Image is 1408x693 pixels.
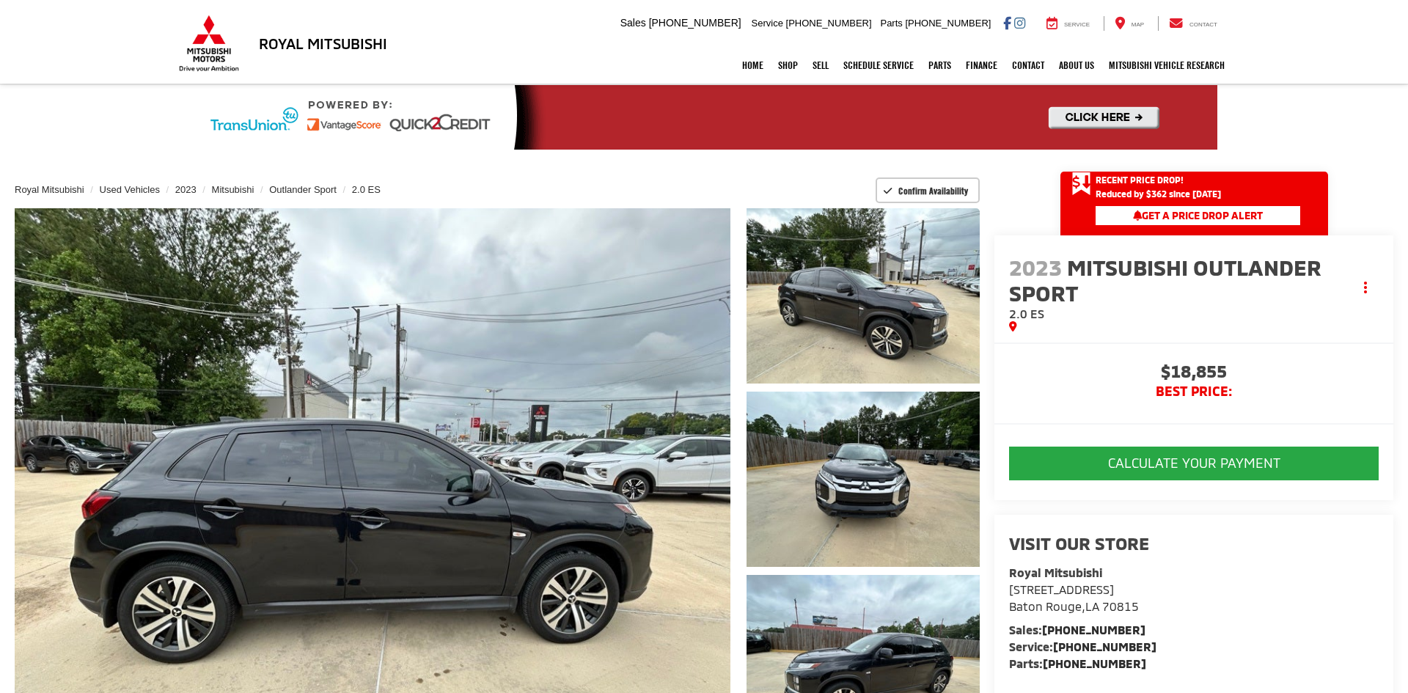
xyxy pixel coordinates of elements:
[898,185,968,197] span: Confirm Availability
[1035,16,1101,31] a: Service
[905,18,991,29] span: [PHONE_NUMBER]
[259,35,387,51] h3: Royal Mitsubishi
[747,392,980,567] a: Expand Photo 2
[735,47,771,84] a: Home
[100,184,160,195] a: Used Vehicles
[1009,599,1082,613] span: Baton Rouge
[880,18,902,29] span: Parts
[836,47,921,84] a: Schedule Service: Opens in a new tab
[958,47,1005,84] a: Finance
[1009,639,1156,653] strong: Service:
[1009,254,1062,280] span: 2023
[876,177,980,203] button: Confirm Availability
[747,208,980,384] a: Expand Photo 1
[1009,565,1102,579] strong: Royal Mitsubishi
[352,184,381,195] a: 2.0 ES
[1364,282,1367,293] span: dropdown dots
[1014,17,1025,29] a: Instagram: Click to visit our Instagram page
[1096,174,1184,186] span: Recent Price Drop!
[15,184,84,195] a: Royal Mitsubishi
[1072,172,1091,197] span: Get Price Drop Alert
[1009,307,1044,320] span: 2.0 ES
[1189,21,1217,28] span: Contact
[1043,656,1146,670] a: [PHONE_NUMBER]
[1353,275,1379,301] button: Actions
[1132,21,1144,28] span: Map
[1009,534,1379,553] h2: Visit our Store
[1104,16,1155,31] a: Map
[1101,47,1232,84] a: Mitsubishi Vehicle Research
[744,389,982,568] img: 2023 Mitsubishi Outlander Sport 2.0 ES
[1042,623,1145,637] a: [PHONE_NUMBER]
[1009,582,1114,596] span: [STREET_ADDRESS]
[1009,254,1321,306] span: Mitsubishi Outlander Sport
[1009,623,1145,637] strong: Sales:
[1003,17,1011,29] a: Facebook: Click to visit our Facebook page
[786,18,872,29] span: [PHONE_NUMBER]
[1053,639,1156,653] a: [PHONE_NUMBER]
[1158,16,1228,31] a: Contact
[269,184,337,195] a: Outlander Sport
[175,184,197,195] a: 2023
[752,18,783,29] span: Service
[649,17,741,29] span: [PHONE_NUMBER]
[1005,47,1052,84] a: Contact
[921,47,958,84] a: Parts: Opens in a new tab
[1060,172,1328,189] a: Get Price Drop Alert Recent Price Drop!
[1133,209,1263,221] span: Get a Price Drop Alert
[1009,384,1379,399] span: BEST PRICE:
[805,47,836,84] a: Sell
[1009,447,1379,480] button: CALCULATE YOUR PAYMENT
[771,47,805,84] a: Shop
[1096,189,1300,199] span: Reduced by $362 since [DATE]
[1009,656,1146,670] strong: Parts:
[1064,21,1090,28] span: Service
[1009,582,1139,613] a: [STREET_ADDRESS] Baton Rouge,LA 70815
[744,206,982,385] img: 2023 Mitsubishi Outlander Sport 2.0 ES
[191,85,1217,150] img: Quick2Credit
[1052,47,1101,84] a: About Us
[1009,362,1379,384] span: $18,855
[1102,599,1139,613] span: 70815
[212,184,254,195] a: Mitsubishi
[176,15,242,72] img: Mitsubishi
[1009,599,1139,613] span: ,
[1085,599,1099,613] span: LA
[620,17,646,29] span: Sales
